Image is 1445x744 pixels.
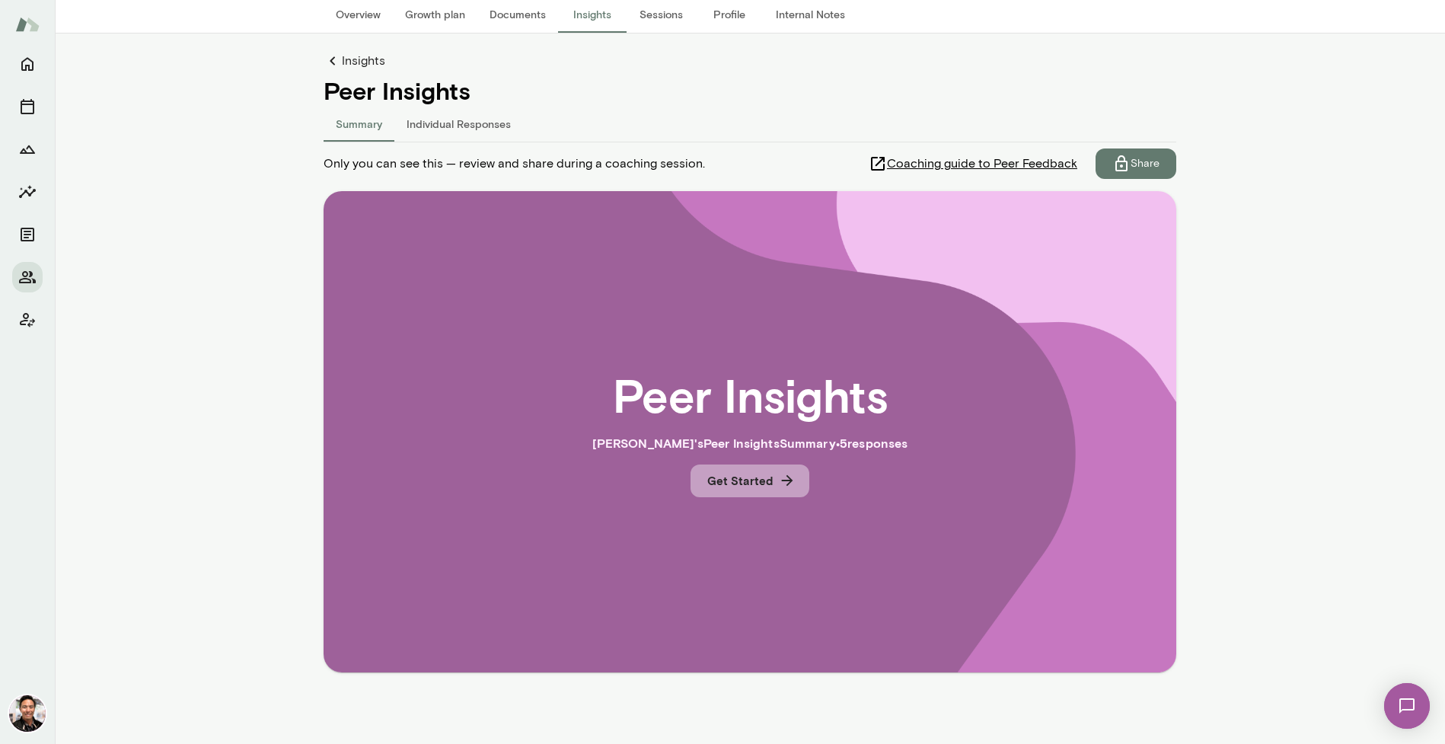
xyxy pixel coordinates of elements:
img: Mento [15,10,40,39]
button: Insights [12,177,43,207]
button: Documents [12,219,43,250]
a: Insights [324,52,1176,70]
button: Individual Responses [394,105,523,142]
button: Home [12,49,43,79]
span: Only you can see this — review and share during a coaching session. [324,155,705,173]
a: Coaching guide to Peer Feedback [869,148,1096,179]
p: Share [1131,156,1160,171]
button: Members [12,262,43,292]
button: Client app [12,305,43,335]
span: [PERSON_NAME] 's Peer Insights Summary [592,436,836,450]
h4: Peer Insights [324,76,1176,105]
span: Coaching guide to Peer Feedback [887,155,1077,173]
div: responses-tab [324,105,1176,142]
button: Summary [324,105,394,142]
button: Sessions [12,91,43,122]
h2: Peer Insights [613,367,888,422]
button: Share [1096,148,1176,179]
span: • 5 response s [836,436,908,450]
img: Albert Villarde [9,695,46,732]
button: Growth Plan [12,134,43,164]
button: Get Started [691,465,809,497]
